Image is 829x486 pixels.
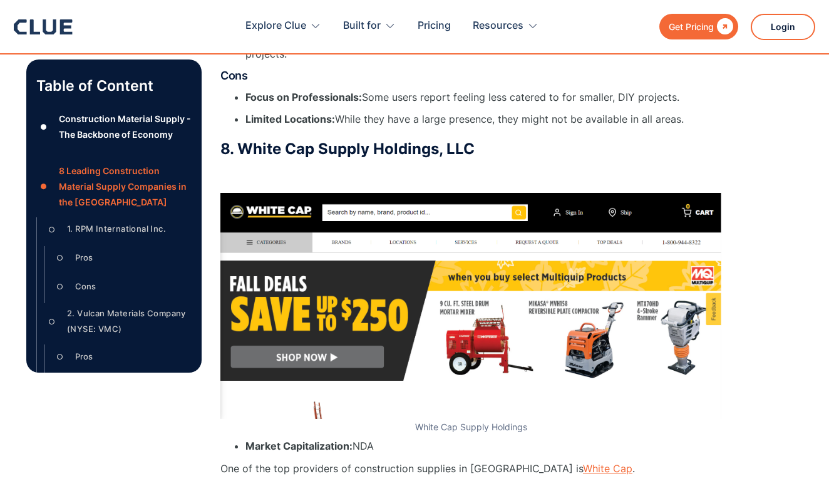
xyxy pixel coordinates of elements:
[53,347,192,366] a: ○Pros
[245,91,362,103] strong: Focus on Professionals:
[44,220,59,239] div: ○
[75,250,93,266] div: Pros
[659,14,738,39] a: Get Pricing
[220,68,721,83] h4: Cons
[67,221,166,237] div: 1. RPM International Inc.
[220,193,721,418] img: White Cap Supply Holdings homepage
[473,6,523,46] div: Resources
[245,438,721,454] li: NDA
[220,461,721,477] p: One of the top providers of construction supplies in [GEOGRAPHIC_DATA] is .
[714,19,733,34] div: 
[343,6,381,46] div: Built for
[36,76,192,96] p: Table of Content
[418,6,451,46] a: Pricing
[245,113,335,125] strong: Limited Locations:
[59,163,192,210] div: 8 Leading Construction Material Supply Companies in the [GEOGRAPHIC_DATA]
[67,306,192,337] div: 2. Vulcan Materials Company (NYSE: VMC)
[53,277,192,296] a: ○Cons
[44,306,192,337] a: ○2. Vulcan Materials Company (NYSE: VMC)
[53,249,68,267] div: ○
[220,422,721,433] figcaption: White Cap Supply Holdings
[245,6,321,46] div: Explore Clue
[245,6,306,46] div: Explore Clue
[583,462,632,475] a: White Cap
[669,19,714,34] div: Get Pricing
[751,14,815,40] a: Login
[75,349,93,364] div: Pros
[44,312,59,331] div: ○
[53,347,68,366] div: ○
[36,111,192,142] a: ●Construction Material Supply - The Backbone of Economy
[53,249,192,267] a: ○Pros
[245,90,721,105] li: Some users report feeling less catered to for smaller, DIY projects.
[220,165,721,180] p: ‍
[245,440,353,452] strong: Market Capitalization:
[59,111,192,142] div: Construction Material Supply - The Backbone of Economy
[473,6,538,46] div: Resources
[53,277,68,296] div: ○
[245,111,721,127] li: While they have a large presence, they might not be available in all areas.
[44,220,192,239] a: ○1. RPM International Inc.
[36,118,51,137] div: ●
[75,279,96,294] div: Cons
[36,177,51,196] div: ●
[36,163,192,210] a: ●8 Leading Construction Material Supply Companies in the [GEOGRAPHIC_DATA]
[343,6,396,46] div: Built for
[220,140,721,158] h3: 8. White Cap Supply Holdings, LLC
